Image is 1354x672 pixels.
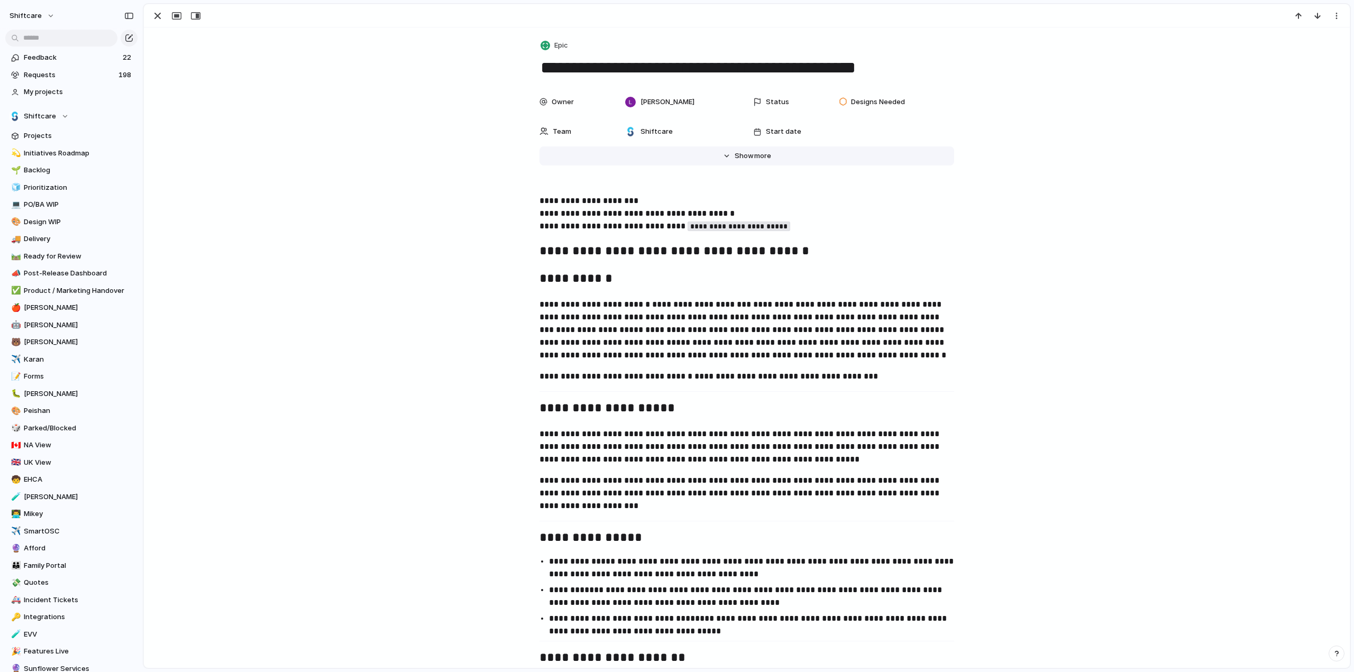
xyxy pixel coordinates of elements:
[24,389,134,399] span: [PERSON_NAME]
[11,422,19,434] div: 🎲
[24,286,134,296] span: Product / Marketing Handover
[5,369,138,384] div: 📝Forms
[24,629,134,640] span: EVV
[10,286,20,296] button: ✅
[24,646,134,657] span: Features Live
[5,180,138,196] a: 🧊Prioritization
[851,97,905,107] span: Designs Needed
[24,52,120,63] span: Feedback
[11,594,19,606] div: 🚑
[10,560,20,571] button: 👪
[5,403,138,419] a: 🎨Peishan
[5,592,138,608] a: 🚑Incident Tickets
[5,558,138,574] a: 👪Family Portal
[11,439,19,452] div: 🇨🇦
[10,492,20,502] button: 🧪
[641,126,673,137] span: Shiftcare
[5,231,138,247] div: 🚚Delivery
[11,284,19,297] div: ✅
[5,197,138,213] a: 💻PO/BA WIP
[5,506,138,522] div: 👨‍💻Mikey
[766,126,801,137] span: Start date
[10,595,20,605] button: 🚑
[24,320,134,330] span: [PERSON_NAME]
[5,609,138,625] a: 🔑Integrations
[10,423,20,434] button: 🎲
[10,440,20,450] button: 🇨🇦
[10,199,20,210] button: 💻
[11,233,19,245] div: 🚚
[10,251,20,262] button: 🛤️
[5,489,138,505] a: 🧪[PERSON_NAME]
[24,560,134,571] span: Family Portal
[5,300,138,316] div: 🍎[PERSON_NAME]
[10,165,20,176] button: 🌱
[24,131,134,141] span: Projects
[11,559,19,572] div: 👪
[118,70,133,80] span: 198
[538,38,571,53] button: Epic
[641,97,694,107] span: [PERSON_NAME]
[5,162,138,178] a: 🌱Backlog
[10,302,20,313] button: 🍎
[24,337,134,347] span: [PERSON_NAME]
[5,386,138,402] a: 🐛[PERSON_NAME]
[5,84,138,100] a: My projects
[5,352,138,367] a: ✈️Karan
[24,371,134,382] span: Forms
[11,336,19,348] div: 🐻
[10,543,20,554] button: 🔮
[24,302,134,313] span: [PERSON_NAME]
[5,145,138,161] div: 💫Initiatives Roadmap
[5,265,138,281] div: 📣Post-Release Dashboard
[5,7,60,24] button: shiftcare
[11,611,19,623] div: 🔑
[10,577,20,588] button: 💸
[24,165,134,176] span: Backlog
[11,388,19,400] div: 🐛
[5,455,138,471] div: 🇬🇧UK View
[735,151,754,161] span: Show
[5,67,138,83] a: Requests198
[24,234,134,244] span: Delivery
[24,423,134,434] span: Parked/Blocked
[10,354,20,365] button: ✈️
[5,437,138,453] a: 🇨🇦NA View
[24,199,134,210] span: PO/BA WIP
[539,146,954,165] button: Showmore
[24,268,134,279] span: Post-Release Dashboard
[24,148,134,159] span: Initiatives Roadmap
[552,97,574,107] span: Owner
[5,643,138,659] div: 🎉Features Live
[5,317,138,333] div: 🤖[PERSON_NAME]
[24,612,134,622] span: Integrations
[10,337,20,347] button: 🐻
[10,182,20,193] button: 🧊
[5,334,138,350] div: 🐻[PERSON_NAME]
[10,406,20,416] button: 🎨
[553,126,571,137] span: Team
[24,492,134,502] span: [PERSON_NAME]
[10,629,20,640] button: 🧪
[5,214,138,230] a: 🎨Design WIP
[5,472,138,487] a: 🧒EHCA
[11,491,19,503] div: 🧪
[10,612,20,622] button: 🔑
[5,540,138,556] a: 🔮Afford
[5,248,138,264] a: 🛤️Ready for Review
[11,628,19,640] div: 🧪
[10,320,20,330] button: 🤖
[5,128,138,144] a: Projects
[10,148,20,159] button: 💫
[10,457,20,468] button: 🇬🇧
[5,575,138,591] div: 💸Quotes
[10,371,20,382] button: 📝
